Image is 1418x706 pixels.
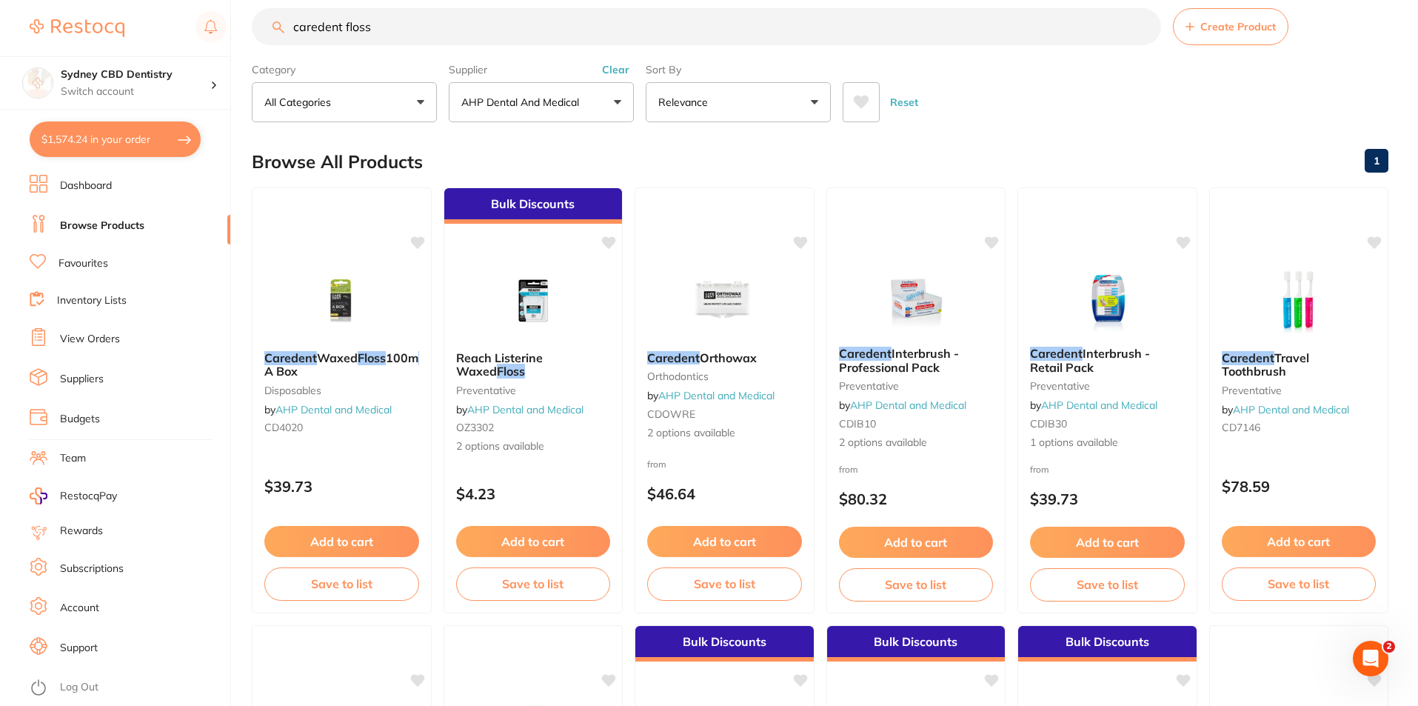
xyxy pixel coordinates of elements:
em: Caredent [264,350,317,365]
em: Floss [358,350,386,365]
a: Subscriptions [60,562,124,576]
a: Inventory Lists [57,293,127,308]
small: orthodontics [647,370,802,382]
b: Caredent Travel Toothbrush [1222,351,1377,379]
div: Bulk Discounts [635,626,814,662]
img: Reach Listerine Waxed Floss [485,265,581,339]
em: Caredent [1222,350,1274,365]
h2: Browse All Products [252,152,423,173]
iframe: Intercom live chat [1353,641,1388,676]
small: preventative [1030,380,1185,392]
a: Restocq Logo [30,11,124,45]
img: Caredent Orthowax [676,265,772,339]
p: $39.73 [264,478,419,495]
button: Save to list [456,567,611,600]
a: Dashboard [60,179,112,193]
label: Supplier [449,63,634,76]
em: Caredent [647,350,700,365]
a: Browse Products [60,219,144,233]
button: Log Out [30,676,226,700]
small: preventative [839,380,994,392]
button: Create Product [1173,8,1288,45]
small: preventative [1222,384,1377,396]
label: Sort By [646,63,831,76]
img: Caredent Waxed Floss 100m Floss In A Box [293,265,389,339]
a: AHP Dental and Medical [658,389,775,402]
span: CDOWRE [647,407,695,421]
a: AHP Dental and Medical [1041,399,1157,412]
span: CDIB30 [1030,417,1067,430]
em: Caredent [1030,346,1083,361]
b: Caredent Waxed Floss 100m Floss In A Box [264,351,419,379]
button: Save to list [264,567,419,600]
span: RestocqPay [60,489,117,504]
button: Save to list [1030,568,1185,601]
em: Caredent [839,346,892,361]
button: Save to list [839,568,994,601]
button: Add to cart [647,526,802,557]
p: $39.73 [1030,490,1185,507]
a: AHP Dental and Medical [850,399,966,412]
span: OZ3302 [456,421,494,434]
span: by [1222,403,1349,416]
span: Reach Listerine Waxed [456,350,543,379]
div: Bulk Discounts [1018,626,1197,662]
p: Relevance [658,95,714,110]
button: All Categories [252,82,437,122]
span: Travel Toothbrush [1222,350,1309,379]
span: Interbrush - Professional Pack [839,346,959,374]
span: 2 options available [839,436,994,450]
button: Reset [886,82,923,122]
span: 2 options available [456,439,611,454]
a: Team [60,451,86,466]
a: Suppliers [60,372,104,387]
a: Account [60,601,99,616]
span: In A Box [264,350,458,379]
button: Relevance [646,82,831,122]
span: from [1030,464,1049,475]
span: Create Product [1200,21,1276,33]
span: Orthowax [700,350,757,365]
button: Add to cart [456,526,611,557]
span: CD7146 [1222,421,1260,434]
em: Floss [497,364,525,379]
span: Interbrush - Retail Pack [1030,346,1150,374]
a: Favourites [58,256,108,271]
span: from [647,459,666,470]
em: Floss [418,350,447,365]
p: All Categories [264,95,337,110]
p: $80.32 [839,490,994,507]
span: CDIB10 [839,417,876,430]
button: Add to cart [1222,526,1377,557]
a: AHP Dental and Medical [1233,403,1349,416]
span: CD4020 [264,421,303,434]
img: Caredent Travel Toothbrush [1251,265,1347,339]
button: $1,574.24 in your order [30,121,201,157]
span: from [839,464,858,475]
span: Waxed [317,350,358,365]
p: AHP Dental and Medical [461,95,585,110]
button: Add to cart [264,526,419,557]
div: Bulk Discounts [827,626,1006,662]
b: Reach Listerine Waxed Floss [456,351,611,379]
label: Category [252,63,437,76]
span: by [647,389,775,402]
img: RestocqPay [30,487,47,504]
span: by [1030,399,1157,412]
b: Caredent Interbrush - Retail Pack [1030,347,1185,374]
small: disposables [264,384,419,396]
button: Clear [598,63,634,76]
p: $78.59 [1222,478,1377,495]
span: by [456,403,583,416]
button: Add to cart [1030,527,1185,558]
p: $46.64 [647,485,802,502]
b: Caredent Interbrush - Professional Pack [839,347,994,374]
p: $4.23 [456,485,611,502]
span: 100m [386,350,418,365]
a: Budgets [60,412,100,427]
a: AHP Dental and Medical [467,403,583,416]
a: RestocqPay [30,487,117,504]
span: by [264,403,392,416]
img: Sydney CBD Dentistry [23,68,53,98]
p: Switch account [61,84,210,99]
